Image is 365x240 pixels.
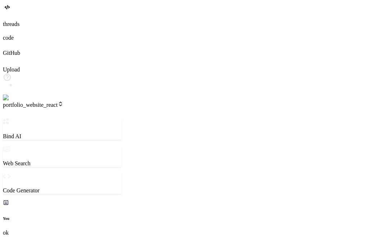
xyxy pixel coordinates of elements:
[3,95,26,101] img: settings
[3,216,121,221] h6: You
[3,133,121,140] p: Bind AI
[3,21,19,27] label: threads
[3,66,20,73] label: Upload
[3,102,63,108] span: portfolio_website_react
[3,160,121,167] p: Web Search
[3,35,14,41] label: code
[3,50,20,56] label: GitHub
[3,187,121,194] p: Code Generator
[3,230,121,236] p: ok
